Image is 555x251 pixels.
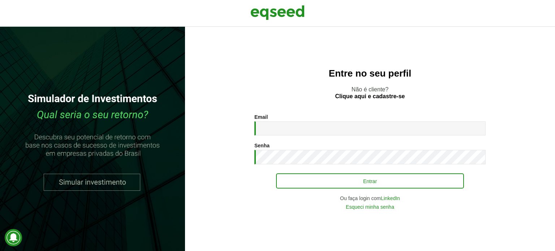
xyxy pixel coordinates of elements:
[381,196,400,201] a: LinkedIn
[254,196,486,201] div: Ou faça login com
[199,68,541,79] h2: Entre no seu perfil
[346,204,394,209] a: Esqueci minha senha
[276,173,464,189] button: Entrar
[335,94,405,99] a: Clique aqui e cadastre-se
[254,114,268,120] label: Email
[254,143,270,148] label: Senha
[250,4,305,22] img: EqSeed Logo
[199,86,541,100] p: Não é cliente?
